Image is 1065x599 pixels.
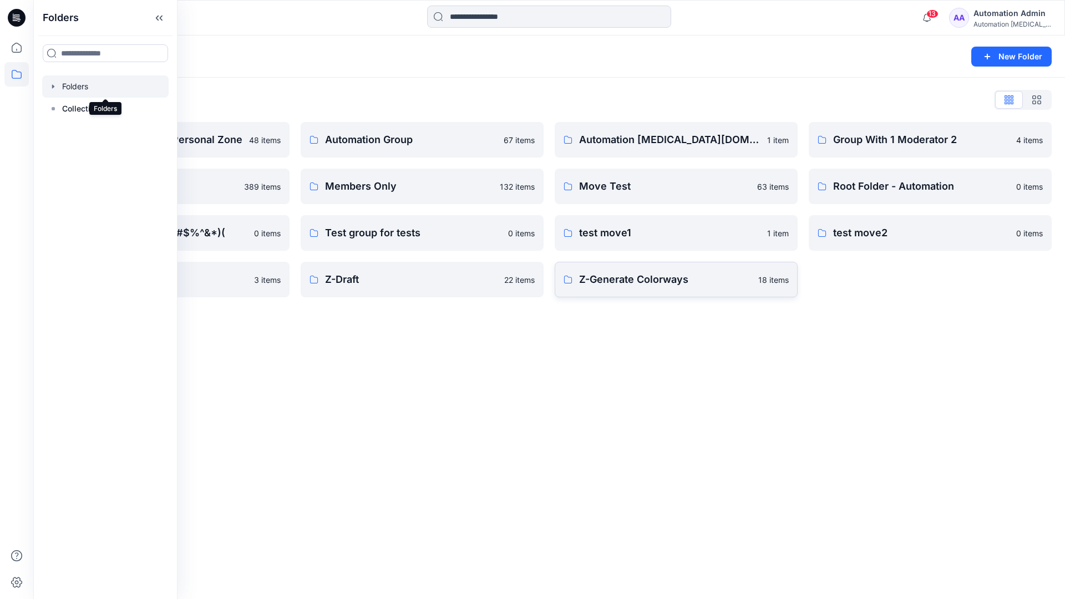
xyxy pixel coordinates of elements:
a: test move20 items [809,215,1052,251]
p: 132 items [500,181,535,192]
button: New Folder [971,47,1052,67]
p: 63 items [757,181,789,192]
p: Automation Group [325,132,497,148]
a: Members Only132 items [301,169,544,204]
span: 13 [926,9,939,18]
div: Automation Admin [973,7,1051,20]
p: 22 items [504,274,535,286]
div: AA [949,8,969,28]
p: 1 item [767,227,789,239]
p: Collections [62,102,104,115]
p: 0 items [1016,227,1043,239]
a: Test group for tests0 items [301,215,544,251]
a: Root Folder - Automation0 items [809,169,1052,204]
p: Group With 1 Moderator 2 [833,132,1010,148]
p: 4 items [1016,134,1043,146]
p: Move Test [579,179,750,194]
p: 67 items [504,134,535,146]
a: Automation Group67 items [301,122,544,158]
p: 1 item [767,134,789,146]
p: Automation [MEDICAL_DATA][DOMAIN_NAME] [579,132,760,148]
p: 18 items [758,274,789,286]
p: Test group for tests [325,225,501,241]
p: Members Only [325,179,493,194]
p: test move2 [833,225,1010,241]
p: Z-Draft [325,272,498,287]
p: Z-Generate Colorways [579,272,752,287]
p: Root Folder - Automation [833,179,1010,194]
a: Z-Generate Colorways18 items [555,262,798,297]
p: 0 items [508,227,535,239]
a: Z-Draft22 items [301,262,544,297]
a: Group With 1 Moderator 24 items [809,122,1052,158]
p: 389 items [244,181,281,192]
p: 3 items [254,274,281,286]
p: 0 items [254,227,281,239]
a: Automation [MEDICAL_DATA][DOMAIN_NAME]1 item [555,122,798,158]
a: test move11 item [555,215,798,251]
p: test move1 [579,225,760,241]
p: 0 items [1016,181,1043,192]
p: 48 items [249,134,281,146]
div: Automation [MEDICAL_DATA]... [973,20,1051,28]
a: Move Test63 items [555,169,798,204]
